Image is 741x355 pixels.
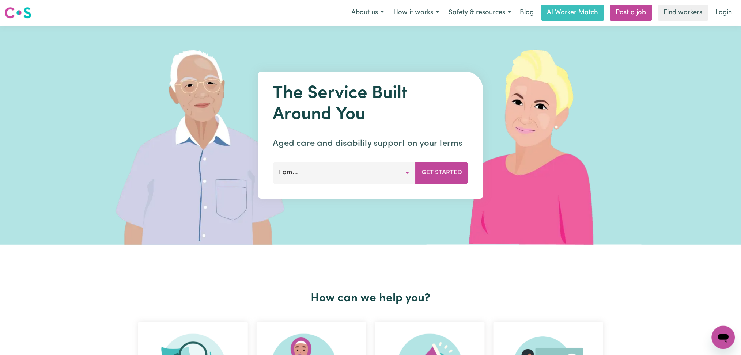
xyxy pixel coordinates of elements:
[4,6,31,19] img: Careseekers logo
[711,5,737,21] a: Login
[444,5,516,20] button: Safety & resources
[4,4,31,21] a: Careseekers logo
[516,5,538,21] a: Blog
[610,5,652,21] a: Post a job
[658,5,708,21] a: Find workers
[347,5,389,20] button: About us
[389,5,444,20] button: How it works
[712,326,735,349] iframe: Button to launch messaging window
[541,5,604,21] a: AI Worker Match
[134,291,608,305] h2: How can we help you?
[273,83,468,125] h1: The Service Built Around You
[273,137,468,150] p: Aged care and disability support on your terms
[415,162,468,184] button: Get Started
[273,162,416,184] button: I am...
